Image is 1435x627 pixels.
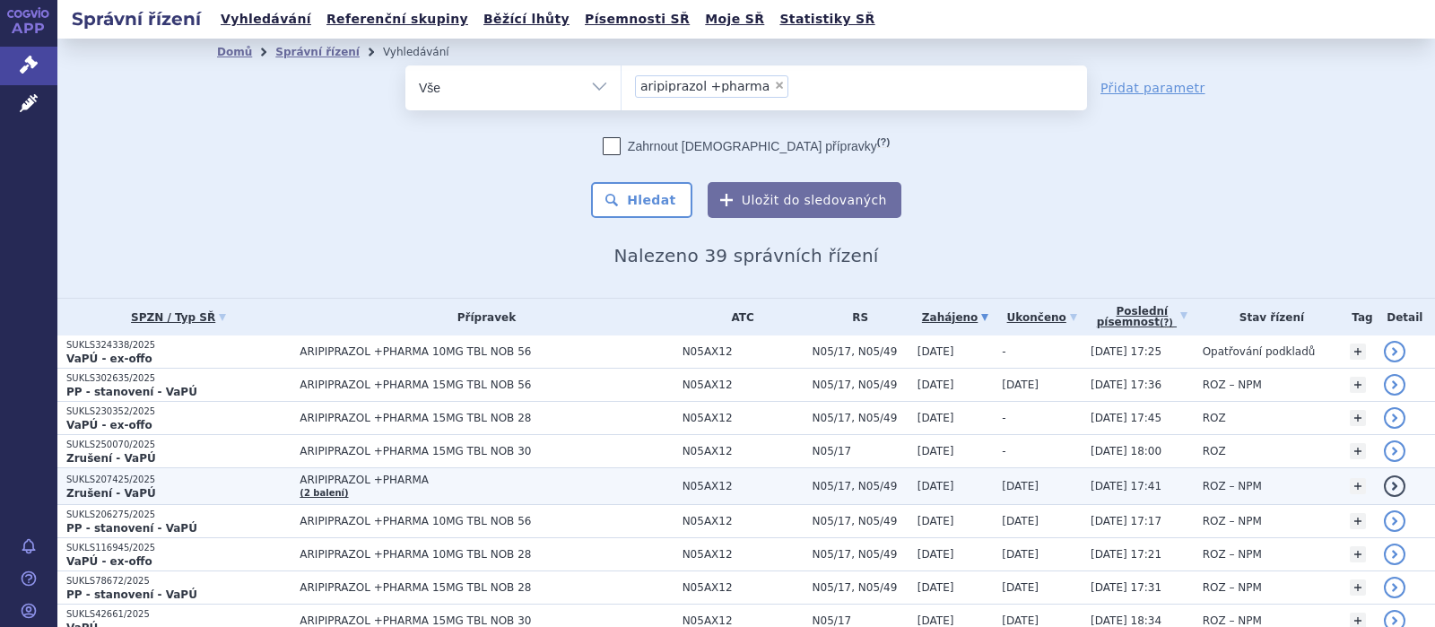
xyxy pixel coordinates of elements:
[1194,299,1342,335] th: Stav řízení
[683,445,804,457] span: N05AX12
[1384,475,1405,497] a: detail
[918,305,994,330] a: Zahájeno
[794,74,804,97] input: aripiprazol +pharma
[1002,305,1082,330] a: Ukončeno
[1002,614,1039,627] span: [DATE]
[1350,344,1366,360] a: +
[708,182,901,218] button: Uložit do sledovaných
[291,299,673,335] th: Přípravek
[1203,515,1262,527] span: ROZ – NPM
[1203,581,1262,594] span: ROZ – NPM
[66,439,291,451] p: SUKLS250070/2025
[1002,548,1039,561] span: [DATE]
[1002,379,1039,391] span: [DATE]
[813,548,909,561] span: N05/17, N05/49
[877,136,890,148] abbr: (?)
[1350,377,1366,393] a: +
[813,614,909,627] span: N05/17
[66,386,197,398] strong: PP - stanovení - VaPÚ
[918,379,954,391] span: [DATE]
[683,548,804,561] span: N05AX12
[1002,445,1005,457] span: -
[591,182,692,218] button: Hledat
[300,548,673,561] span: ARIPIPRAZOL +PHARMA 10MG TBL NOB 28
[918,614,954,627] span: [DATE]
[1091,299,1194,335] a: Poslednípísemnost(?)
[804,299,909,335] th: RS
[1350,443,1366,459] a: +
[66,305,291,330] a: SPZN / Typ SŘ
[66,522,197,535] strong: PP - stanovení - VaPÚ
[1384,510,1405,532] a: detail
[1002,515,1039,527] span: [DATE]
[478,7,575,31] a: Běžící lhůty
[66,339,291,352] p: SUKLS324338/2025
[1384,440,1405,462] a: detail
[918,515,954,527] span: [DATE]
[66,405,291,418] p: SUKLS230352/2025
[813,345,909,358] span: N05/17, N05/49
[1350,410,1366,426] a: +
[300,488,348,498] a: (2 balení)
[66,353,152,365] strong: VaPÚ - ex-offo
[275,46,360,58] a: Správní řízení
[1203,480,1262,492] span: ROZ – NPM
[1350,513,1366,529] a: +
[683,412,804,424] span: N05AX12
[66,608,291,621] p: SUKLS42661/2025
[674,299,804,335] th: ATC
[683,515,804,527] span: N05AX12
[1375,299,1435,335] th: Detail
[300,515,673,527] span: ARIPIPRAZOL +PHARMA 10MG TBL NOB 56
[603,137,890,155] label: Zahrnout [DEMOGRAPHIC_DATA] přípravky
[918,445,954,457] span: [DATE]
[300,614,673,627] span: ARIPIPRAZOL +PHARMA 15MG TBL NOB 30
[813,581,909,594] span: N05/17, N05/49
[813,379,909,391] span: N05/17, N05/49
[1384,374,1405,396] a: detail
[613,245,878,266] span: Nalezeno 39 správních řízení
[918,548,954,561] span: [DATE]
[1091,379,1161,391] span: [DATE] 17:36
[300,581,673,594] span: ARIPIPRAZOL +PHARMA 15MG TBL NOB 28
[300,345,673,358] span: ARIPIPRAZOL +PHARMA 10MG TBL NOB 56
[66,452,156,465] strong: Zrušení - VaPÚ
[813,412,909,424] span: N05/17, N05/49
[813,445,909,457] span: N05/17
[300,445,673,457] span: ARIPIPRAZOL +PHARMA 15MG TBL NOB 30
[66,419,152,431] strong: VaPÚ - ex-offo
[700,7,770,31] a: Moje SŘ
[1091,548,1161,561] span: [DATE] 17:21
[683,345,804,358] span: N05AX12
[1384,407,1405,429] a: detail
[1203,379,1262,391] span: ROZ – NPM
[66,509,291,521] p: SUKLS206275/2025
[1002,412,1005,424] span: -
[683,581,804,594] span: N05AX12
[1350,478,1366,494] a: +
[683,480,804,492] span: N05AX12
[1203,614,1262,627] span: ROZ – NPM
[918,412,954,424] span: [DATE]
[813,480,909,492] span: N05/17, N05/49
[1002,581,1039,594] span: [DATE]
[813,515,909,527] span: N05/17, N05/49
[579,7,695,31] a: Písemnosti SŘ
[774,7,880,31] a: Statistiky SŘ
[1350,579,1366,596] a: +
[300,474,673,486] span: ARIPIPRAZOL +PHARMA
[66,555,152,568] strong: VaPÚ - ex-offo
[215,7,317,31] a: Vyhledávání
[640,80,770,92] span: aripiprazol +pharma
[1203,345,1316,358] span: Opatřování podkladů
[1091,345,1161,358] span: [DATE] 17:25
[1203,445,1226,457] span: ROZ
[321,7,474,31] a: Referenční skupiny
[1341,299,1374,335] th: Tag
[383,39,473,65] li: Vyhledávání
[1203,412,1226,424] span: ROZ
[1160,318,1173,328] abbr: (?)
[1091,412,1161,424] span: [DATE] 17:45
[918,581,954,594] span: [DATE]
[1002,480,1039,492] span: [DATE]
